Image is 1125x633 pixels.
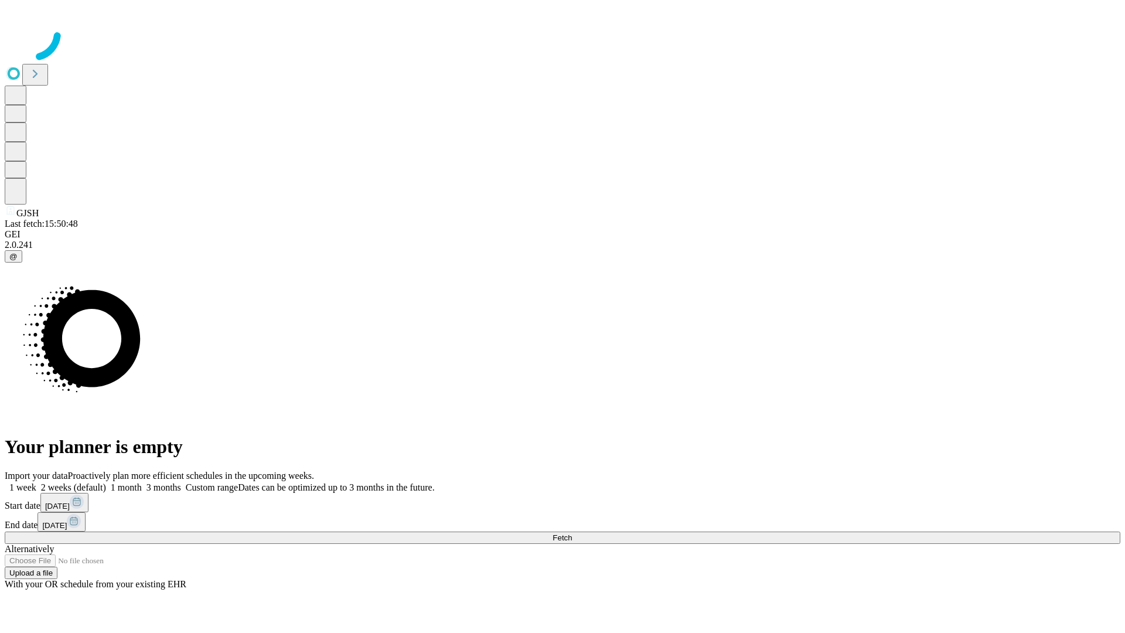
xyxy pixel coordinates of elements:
[45,502,70,511] span: [DATE]
[5,240,1120,250] div: 2.0.241
[111,482,142,492] span: 1 month
[5,493,1120,512] div: Start date
[146,482,181,492] span: 3 months
[5,532,1120,544] button: Fetch
[5,229,1120,240] div: GEI
[5,544,54,554] span: Alternatively
[5,219,78,229] span: Last fetch: 15:50:48
[42,521,67,530] span: [DATE]
[9,252,18,261] span: @
[186,482,238,492] span: Custom range
[5,579,186,589] span: With your OR schedule from your existing EHR
[16,208,39,218] span: GJSH
[5,512,1120,532] div: End date
[9,482,36,492] span: 1 week
[5,471,68,481] span: Import your data
[68,471,314,481] span: Proactively plan more efficient schedules in the upcoming weeks.
[5,567,57,579] button: Upload a file
[238,482,434,492] span: Dates can be optimized up to 3 months in the future.
[41,482,106,492] span: 2 weeks (default)
[40,493,88,512] button: [DATE]
[553,533,572,542] span: Fetch
[5,250,22,263] button: @
[37,512,86,532] button: [DATE]
[5,436,1120,458] h1: Your planner is empty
